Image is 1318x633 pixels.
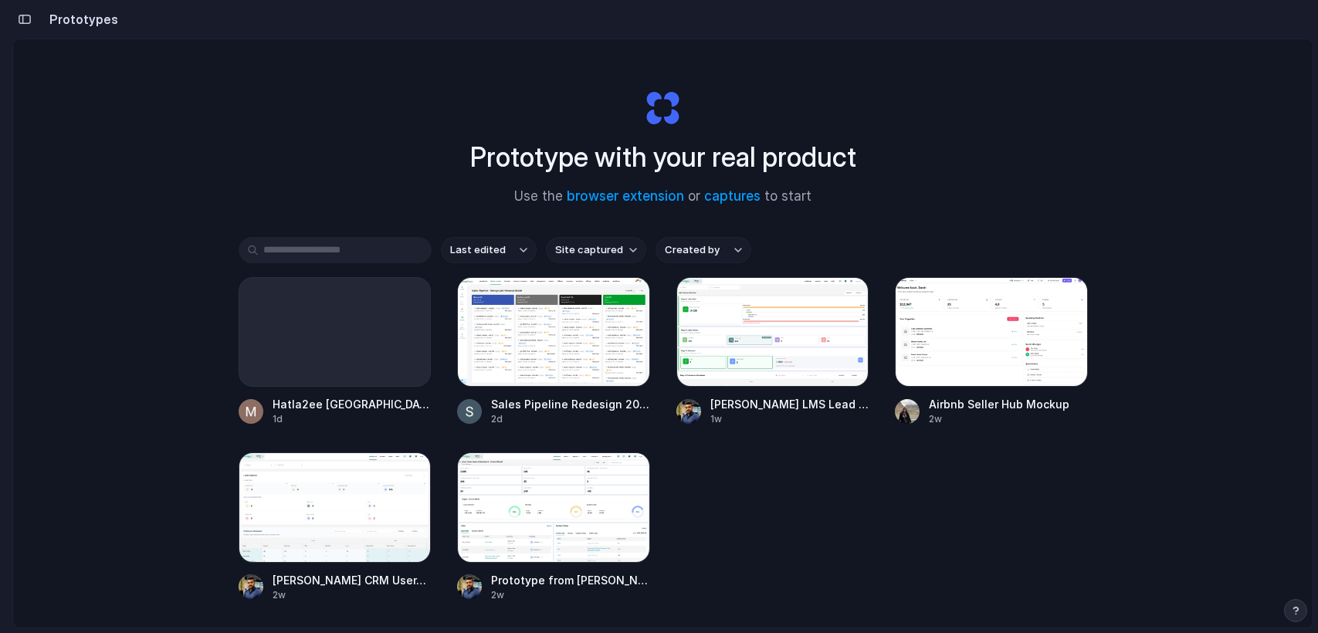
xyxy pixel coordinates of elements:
[43,10,118,29] h2: Prototypes
[457,277,650,426] a: Sales Pipeline Redesign 2025Sales Pipeline Redesign 20252d
[555,242,623,258] span: Site captured
[273,412,432,426] div: 1d
[441,237,537,263] button: Last edited
[491,396,650,412] span: Sales Pipeline Redesign 2025
[470,137,856,178] h1: Prototype with your real product
[929,396,1088,412] span: Airbnb Seller Hub Mockup
[239,277,432,426] a: Hatla2ee [GEOGRAPHIC_DATA] Email Templates1d
[710,412,869,426] div: 1w
[273,396,432,412] span: Hatla2ee [GEOGRAPHIC_DATA] Email Templates
[895,277,1088,426] a: Airbnb Seller Hub MockupAirbnb Seller Hub Mockup2w
[676,277,869,426] a: Jarvis LMS Lead Journey Dashboard[PERSON_NAME] LMS Lead Journey Dashboard1w
[491,412,650,426] div: 2d
[704,188,761,204] a: captures
[656,237,751,263] button: Created by
[567,188,684,204] a: browser extension
[239,452,432,601] a: Jarvis CRM User-Friendly Dashboard[PERSON_NAME] CRM User-Friendly Dashboard2w
[457,452,650,601] a: Prototype from Jarvis CRM DashboardPrototype from [PERSON_NAME] CRM Dashboard2w
[929,412,1088,426] div: 2w
[491,572,650,588] span: Prototype from [PERSON_NAME] CRM Dashboard
[546,237,646,263] button: Site captured
[491,588,650,602] div: 2w
[273,572,432,588] span: [PERSON_NAME] CRM User-Friendly Dashboard
[514,187,811,207] span: Use the or to start
[710,396,869,412] span: [PERSON_NAME] LMS Lead Journey Dashboard
[450,242,506,258] span: Last edited
[665,242,720,258] span: Created by
[273,588,432,602] div: 2w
